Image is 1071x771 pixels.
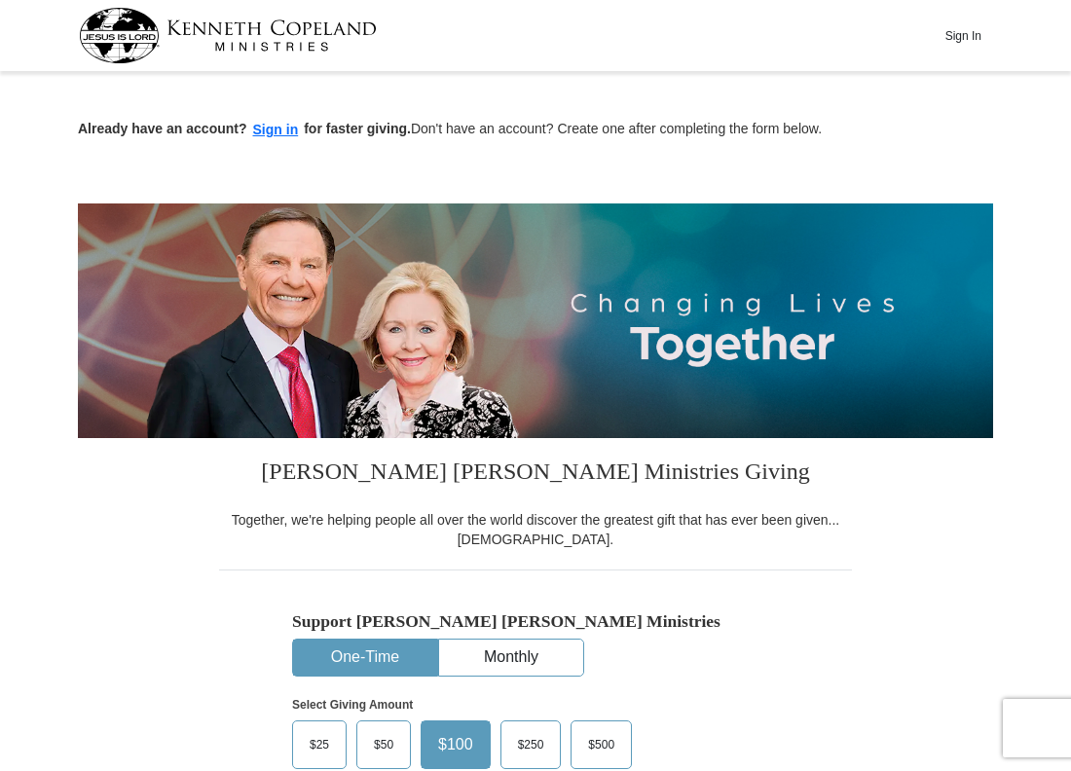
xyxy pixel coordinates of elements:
[364,730,403,759] span: $50
[300,730,339,759] span: $25
[934,20,992,51] button: Sign In
[439,640,583,676] button: Monthly
[247,119,305,141] button: Sign in
[79,8,377,63] img: kcm-header-logo.svg
[219,438,852,510] h3: [PERSON_NAME] [PERSON_NAME] Ministries Giving
[428,730,483,759] span: $100
[219,510,852,549] div: Together, we're helping people all over the world discover the greatest gift that has ever been g...
[292,611,779,632] h5: Support [PERSON_NAME] [PERSON_NAME] Ministries
[293,640,437,676] button: One-Time
[78,119,993,141] p: Don't have an account? Create one after completing the form below.
[508,730,554,759] span: $250
[292,698,413,712] strong: Select Giving Amount
[578,730,624,759] span: $500
[78,121,411,136] strong: Already have an account? for faster giving.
